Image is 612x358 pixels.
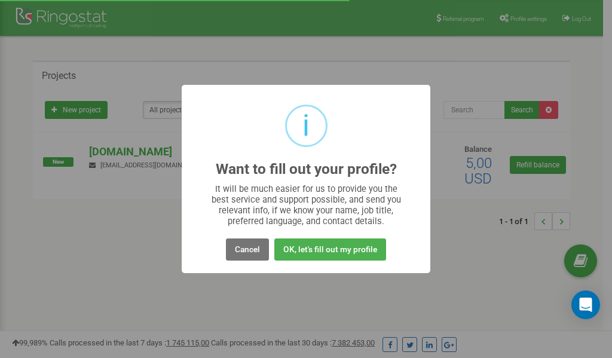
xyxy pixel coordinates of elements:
[274,238,386,261] button: OK, let's fill out my profile
[571,290,600,319] div: Open Intercom Messenger
[302,106,310,145] div: i
[216,161,397,178] h2: Want to fill out your profile?
[206,183,407,227] div: It will be much easier for us to provide you the best service and support possible, and send you ...
[226,238,269,261] button: Cancel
